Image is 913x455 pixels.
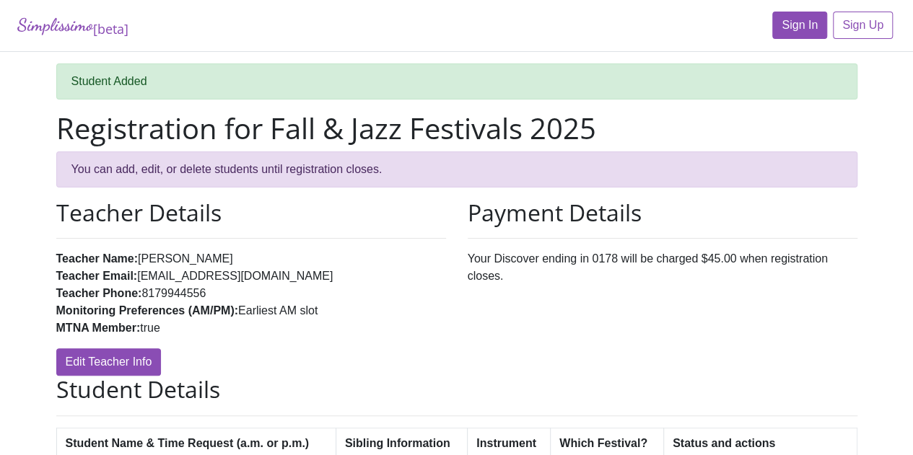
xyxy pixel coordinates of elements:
[56,304,238,317] strong: Monitoring Preferences (AM/PM):
[56,111,857,146] h1: Registration for Fall & Jazz Festivals 2025
[56,376,857,403] h2: Student Details
[56,319,446,337] li: true
[833,12,893,39] a: Sign Up
[56,322,141,334] strong: MTNA Member:
[772,12,827,39] a: Sign In
[56,285,446,302] li: 8179944556
[468,199,857,226] h2: Payment Details
[17,12,128,40] a: Simplissimo[beta]
[457,199,868,376] div: Your Discover ending in 0178 will be charged $45.00 when registration closes.
[56,270,138,282] strong: Teacher Email:
[56,250,446,268] li: [PERSON_NAME]
[56,151,857,187] div: You can add, edit, or delete students until registration closes.
[56,252,139,265] strong: Teacher Name:
[56,63,857,100] div: Student Added
[56,302,446,319] li: Earliest AM slot
[56,348,162,376] a: Edit Teacher Info
[56,287,142,299] strong: Teacher Phone:
[93,20,128,37] sub: [beta]
[56,268,446,285] li: [EMAIL_ADDRESS][DOMAIN_NAME]
[56,199,446,226] h2: Teacher Details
